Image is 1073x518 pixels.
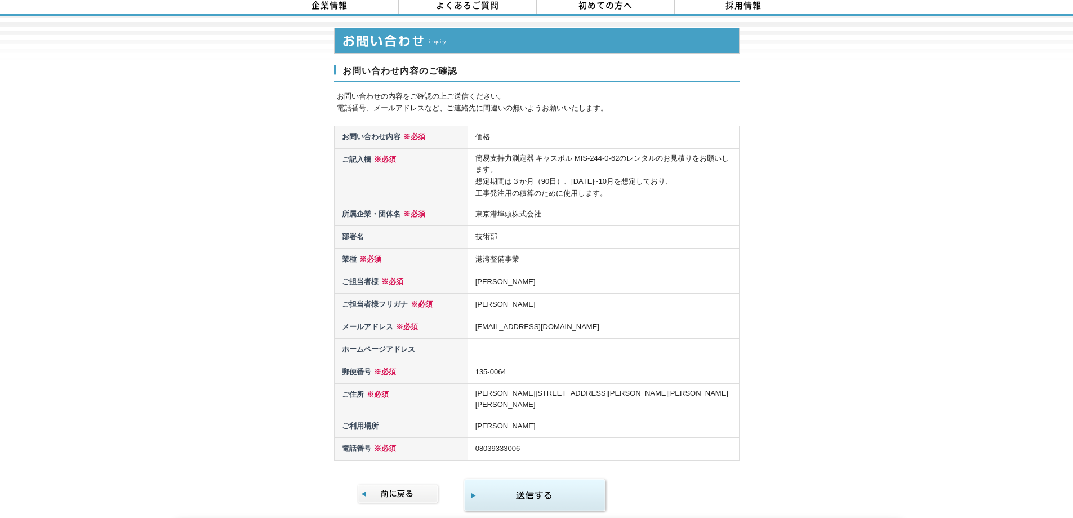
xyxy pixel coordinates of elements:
[400,132,425,141] span: ※必須
[408,300,433,308] span: ※必須
[357,255,381,263] span: ※必須
[334,271,468,294] th: ご担当者様
[463,477,608,514] img: 同意して内容の確認画面へ
[357,483,440,505] img: 前に戻る
[334,149,468,203] th: ご記入欄
[337,91,740,114] p: お問い合わせの内容をご確認の上ご送信ください。 電話番号、メールアドレスなど、ご連絡先に間違いの無いようお願いいたします。
[468,384,739,415] td: [PERSON_NAME][STREET_ADDRESS][PERSON_NAME][PERSON_NAME][PERSON_NAME]
[334,203,468,226] th: 所属企業・団体名
[393,322,418,331] span: ※必須
[334,126,468,149] th: お問い合わせ内容
[334,294,468,316] th: ご担当者様フリガナ
[371,444,396,453] span: ※必須
[371,368,396,376] span: ※必須
[468,203,739,226] td: 東京港埠頭株式会社
[334,384,468,415] th: ご住所
[334,316,468,339] th: メールアドレス
[334,415,468,437] th: ご利用場所
[468,361,739,384] td: 135-0064
[371,155,396,163] span: ※必須
[468,415,739,437] td: [PERSON_NAME]
[468,271,739,294] td: [PERSON_NAME]
[468,249,739,271] td: 港湾整備事業
[468,126,739,149] td: 価格
[379,277,403,286] span: ※必須
[364,390,389,399] span: ※必須
[468,294,739,316] td: [PERSON_NAME]
[334,226,468,249] th: 部署名
[334,437,468,460] th: 電話番号
[400,210,425,218] span: ※必須
[334,361,468,384] th: 郵便番号
[468,316,739,339] td: [EMAIL_ADDRESS][DOMAIN_NAME]
[468,437,739,460] td: 08039333006
[334,65,740,83] h3: お問い合わせ内容のご確認
[334,28,740,54] img: お問い合わせ
[468,226,739,249] td: 技術部
[334,249,468,271] th: 業種
[468,149,739,203] td: 簡易支持力測定器 キャスポル MIS-244-0-62のレンタルのお見積りをお願いします。 想定期間は３か月（90日）、[DATE]~10月を想定しており、 工事発注用の積算のために使用します。
[334,339,468,361] th: ホームページアドレス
